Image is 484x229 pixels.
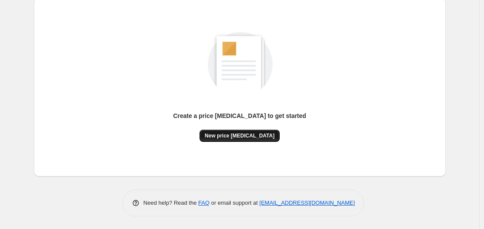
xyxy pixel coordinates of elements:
[199,130,280,142] button: New price [MEDICAL_DATA]
[209,200,259,206] span: or email support at
[205,132,275,139] span: New price [MEDICAL_DATA]
[144,200,199,206] span: Need help? Read the
[173,111,306,120] p: Create a price [MEDICAL_DATA] to get started
[198,200,209,206] a: FAQ
[259,200,355,206] a: [EMAIL_ADDRESS][DOMAIN_NAME]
